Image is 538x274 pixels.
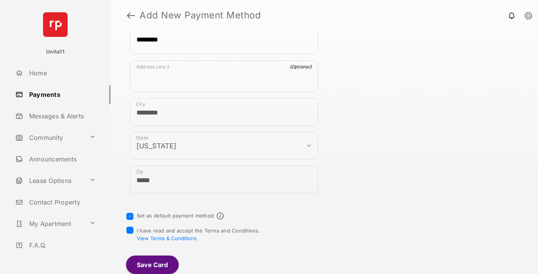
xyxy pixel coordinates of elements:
[139,11,261,20] strong: Add New Payment Method
[130,166,318,193] div: payment_method_screening[postal_addresses][postalCode]
[12,85,111,104] a: Payments
[12,150,111,168] a: Announcements
[130,23,318,54] div: payment_method_screening[postal_addresses][addressLine1]
[12,236,111,254] a: F.A.Q.
[12,128,86,147] a: Community
[137,235,197,241] button: I have read and accept the Terms and Conditions.
[12,193,111,211] a: Contact Property
[12,214,86,233] a: My Apartment
[43,12,68,37] img: svg+xml;base64,PHN2ZyB4bWxucz0iaHR0cDovL3d3dy53My5vcmcvMjAwMC9zdmciIHdpZHRoPSI2NCIgaGVpZ2h0PSI2NC...
[126,256,179,274] button: Save Card
[12,171,86,190] a: Lease Options
[130,132,318,159] div: payment_method_screening[postal_addresses][administrativeArea]
[217,213,224,219] span: Default payment method info
[137,213,214,219] label: Set as default payment method
[137,228,260,241] span: I have read and accept the Terms and Conditions.
[130,60,318,92] div: payment_method_screening[postal_addresses][addressLine2]
[12,107,111,125] a: Messages & Alerts
[46,48,65,56] p: Unita11
[130,98,318,126] div: payment_method_screening[postal_addresses][locality]
[12,64,111,82] a: Home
